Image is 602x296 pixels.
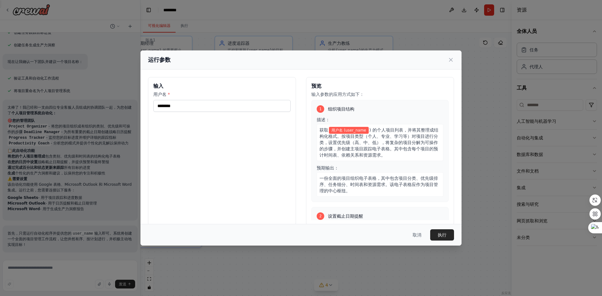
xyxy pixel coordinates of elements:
[153,92,166,97] font: 用户名
[408,229,426,241] button: 取消
[328,214,363,219] font: 设置截止日期提醒
[329,127,369,134] span: 变量：user_name
[319,214,322,218] font: 2
[430,229,454,241] button: 执行
[319,127,328,132] font: 获取
[413,232,421,237] font: 取消
[317,165,339,170] font: 预期输出：
[328,106,354,112] font: 组织项目结构
[317,117,330,122] font: 描述：
[311,92,364,97] font: 输入参数的应用方式如下：
[311,83,321,89] font: 预览
[148,56,171,63] font: 运行参数
[438,232,446,237] font: 执行
[319,176,438,193] font: 一份全面的项目组织电子表格，其中包含项目分类、优先级排序、任务细分、时间表和资源需求。该电子表格应作为项目管理的中心枢纽。
[331,128,366,132] font: 用户名 (user_name
[319,127,438,158] font: ) 的个人项目列表，并将其整理成结构化格式。按项目类型（个人、专业、学习等）对项目进行分类，设置优先级（高、中、低），将复杂的项目分解为可操作的步骤，并创建主项目跟踪电子表格。其中包含每个项目的...
[153,83,163,89] font: 输入
[319,107,322,111] font: 1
